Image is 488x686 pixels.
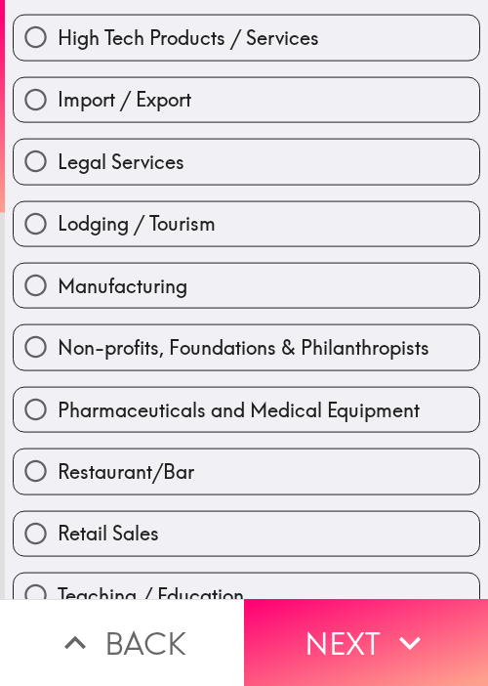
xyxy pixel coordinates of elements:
button: Retail Sales [14,511,479,555]
span: Legal Services [58,149,184,176]
span: Manufacturing [58,272,187,299]
button: Manufacturing [14,264,479,308]
span: Pharmaceuticals and Medical Equipment [58,396,420,423]
span: Import / Export [58,86,191,113]
span: Restaurant/Bar [58,458,194,486]
span: Teaching / Education [58,581,244,609]
span: High Tech Products / Services [58,24,319,52]
button: Legal Services [14,140,479,184]
button: Lodging / Tourism [14,201,479,245]
span: Retail Sales [58,520,159,547]
button: High Tech Products / Services [14,16,479,60]
button: Pharmaceuticals and Medical Equipment [14,387,479,431]
button: Teaching / Education [14,574,479,618]
button: Next [244,599,488,686]
span: Lodging / Tourism [58,210,216,237]
button: Restaurant/Bar [14,450,479,493]
button: Import / Export [14,77,479,121]
button: Non-profits, Foundations & Philanthropists [14,325,479,369]
span: Non-profits, Foundations & Philanthropists [58,334,429,362]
